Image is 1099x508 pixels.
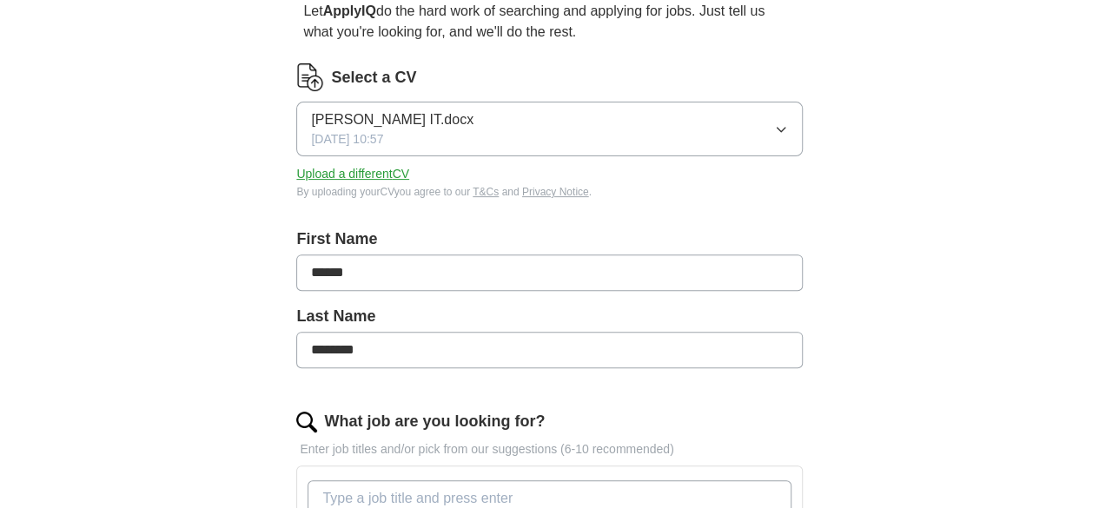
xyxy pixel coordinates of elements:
a: T&Cs [473,186,499,198]
div: By uploading your CV you agree to our and . [296,184,802,200]
img: CV Icon [296,63,324,91]
p: Enter job titles and/or pick from our suggestions (6-10 recommended) [296,440,802,459]
span: [DATE] 10:57 [311,130,383,148]
button: Upload a differentCV [296,165,409,183]
label: First Name [296,228,802,251]
label: Last Name [296,305,802,328]
strong: ApplyIQ [323,3,376,18]
button: [PERSON_NAME] IT.docx[DATE] 10:57 [296,102,802,156]
img: search.png [296,412,317,432]
label: What job are you looking for? [324,410,545,433]
a: Privacy Notice [522,186,589,198]
span: [PERSON_NAME] IT.docx [311,109,473,130]
label: Select a CV [331,66,416,89]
